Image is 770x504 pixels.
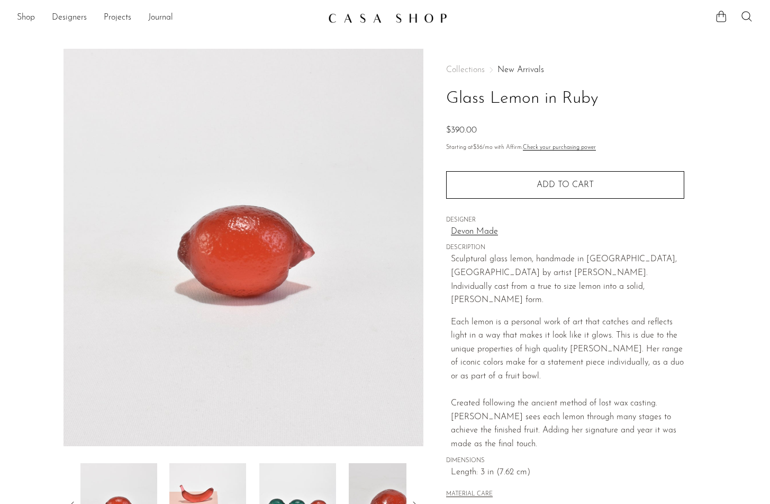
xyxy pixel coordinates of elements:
[64,49,424,446] img: Glass Lemon in Ruby
[446,243,684,253] span: DESCRIPTION
[523,145,596,151] a: Check your purchasing power - Learn more about Affirm Financing (opens in modal)
[17,11,35,25] a: Shop
[148,11,173,25] a: Journal
[52,11,87,25] a: Designers
[446,66,485,74] span: Collections
[104,11,131,25] a: Projects
[17,9,320,27] ul: NEW HEADER MENU
[451,384,684,452] div: Created following the ancient method of lost wax casting. [PERSON_NAME] sees each lemon through m...
[473,145,483,151] span: $36
[446,216,684,225] span: DESIGNER
[17,9,320,27] nav: Desktop navigation
[446,85,684,112] h1: Glass Lemon in Ruby
[537,180,594,190] span: Add to cart
[446,456,684,466] span: DIMENSIONS
[451,316,684,384] div: Each lemon is a personal work of art that catches and reflects light in a way that makes it look ...
[451,225,684,239] a: Devon Made
[446,143,684,153] p: Starting at /mo with Affirm.
[446,66,684,74] nav: Breadcrumbs
[451,466,684,480] span: Length: 3 in (7.62 cm)
[446,171,684,199] button: Add to cart
[497,66,544,74] a: New Arrivals
[446,126,477,135] span: $390.00
[446,491,493,499] button: MATERIAL CARE
[451,253,684,307] p: Sculptural glass lemon, handmade in [GEOGRAPHIC_DATA], [GEOGRAPHIC_DATA] by artist [PERSON_NAME]....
